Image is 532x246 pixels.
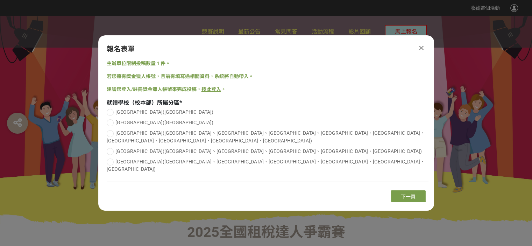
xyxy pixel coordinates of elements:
span: 競賽說明 [202,28,224,35]
span: 若您擁有獎金獵人帳號，且前有填寫過相關資料，系統將自動帶入。 [107,73,254,79]
span: 收藏這個活動 [470,5,500,11]
a: 最新公告 [238,16,261,48]
span: 常見問答 [275,28,297,35]
span: 下一頁 [401,194,416,199]
button: 馬上報名 [385,25,427,39]
a: 影片回顧 [348,16,371,48]
a: 競賽說明 [202,16,224,48]
span: 最新公告 [238,28,261,35]
span: [GEOGRAPHIC_DATA]([GEOGRAPHIC_DATA]、[GEOGRAPHIC_DATA]、[GEOGRAPHIC_DATA]、[GEOGRAPHIC_DATA]、[GEOGRA... [107,159,425,172]
a: 活動流程 [312,16,334,48]
span: [GEOGRAPHIC_DATA]([GEOGRAPHIC_DATA]) [115,120,213,125]
a: 常見問答 [275,16,297,48]
span: 就讀學校（校本部）所屬分區 [107,99,179,106]
span: [GEOGRAPHIC_DATA]([GEOGRAPHIC_DATA]、[GEOGRAPHIC_DATA]、[GEOGRAPHIC_DATA]、[GEOGRAPHIC_DATA]、[GEOGRA... [107,130,425,143]
span: 影片回顧 [348,28,371,35]
a: 按此登入 [201,86,221,92]
span: [GEOGRAPHIC_DATA]([GEOGRAPHIC_DATA]) [115,109,213,115]
h1: 2025全國租稅達人爭霸賽 [91,224,441,241]
span: 建議您登入/註冊獎金獵人帳號來完成投稿， [107,86,201,92]
span: [GEOGRAPHIC_DATA]([GEOGRAPHIC_DATA]、[GEOGRAPHIC_DATA]、[GEOGRAPHIC_DATA]、[GEOGRAPHIC_DATA]、[GEOGRA... [115,148,422,154]
span: 報名表單 [107,45,135,53]
span: 。 [221,86,226,92]
span: 馬上報名 [395,28,417,35]
span: 活動流程 [312,28,334,35]
span: 主辦單位限制投稿數量 1 件。 [107,61,170,66]
button: 下一頁 [391,190,426,202]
